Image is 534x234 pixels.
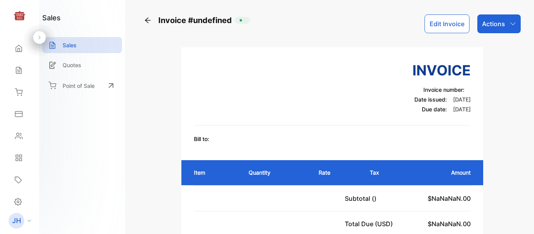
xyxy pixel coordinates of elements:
[416,168,471,177] p: Amount
[482,19,505,29] p: Actions
[412,60,471,81] h3: Invoice
[194,135,209,143] p: Bill to:
[63,41,77,49] p: Sales
[453,106,471,113] span: [DATE]
[42,37,122,53] a: Sales
[63,61,81,69] p: Quotes
[422,106,447,113] span: Due date:
[42,57,122,73] a: Quotes
[477,14,521,33] button: Actions
[63,82,95,90] p: Point of Sale
[425,14,469,33] button: Edit Invoice
[42,77,122,94] a: Point of Sale
[194,168,233,177] p: Item
[428,195,471,202] span: $NaNaNaN.00
[414,96,447,103] span: Date issued:
[345,219,396,229] p: Total Due (USD)
[249,168,303,177] p: Quantity
[423,86,464,93] span: Invoice number:
[428,220,471,228] span: $NaNaNaN.00
[42,13,61,23] h1: sales
[14,10,25,22] img: logo
[345,194,380,203] p: Subtotal ()
[158,14,235,26] span: Invoice #undefined
[12,216,21,226] p: JH
[453,96,471,103] span: [DATE]
[370,168,401,177] p: Tax
[319,168,354,177] p: Rate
